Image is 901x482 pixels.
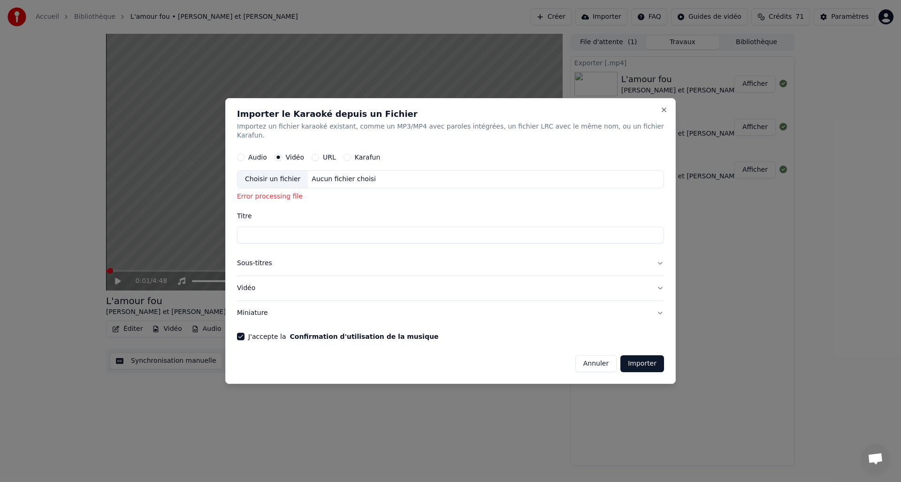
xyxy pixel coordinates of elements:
[237,192,664,202] div: Error processing file
[237,213,664,219] label: Titre
[248,333,438,340] label: J'accepte la
[323,154,336,161] label: URL
[237,171,308,188] div: Choisir un fichier
[237,251,664,275] button: Sous-titres
[620,355,664,372] button: Importer
[237,276,664,300] button: Vidéo
[290,333,438,340] button: J'accepte la
[237,301,664,325] button: Miniature
[308,175,380,184] div: Aucun fichier choisi
[286,154,304,161] label: Vidéo
[575,355,617,372] button: Annuler
[237,110,664,118] h2: Importer le Karaoké depuis un Fichier
[248,154,267,161] label: Audio
[237,122,664,141] p: Importez un fichier karaoké existant, comme un MP3/MP4 avec paroles intégrées, un fichier LRC ave...
[355,154,381,161] label: Karafun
